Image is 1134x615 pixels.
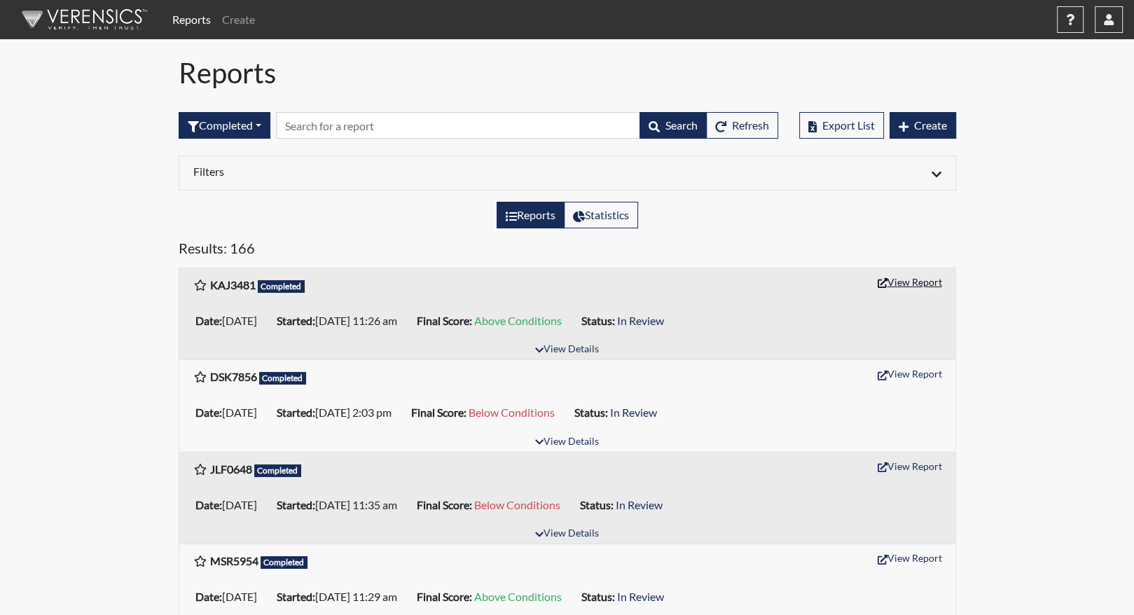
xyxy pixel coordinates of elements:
[799,112,884,139] button: Export List
[822,118,875,132] span: Export List
[190,310,271,332] li: [DATE]
[914,118,947,132] span: Create
[474,314,562,327] span: Above Conditions
[639,112,707,139] button: Search
[276,112,640,139] input: Search by Registration ID, Interview Number, or Investigation Name.
[195,498,222,511] b: Date:
[183,165,952,181] div: Click to expand/collapse filters
[271,494,411,516] li: [DATE] 11:35 am
[190,586,271,608] li: [DATE]
[474,498,560,511] span: Below Conditions
[190,401,271,424] li: [DATE]
[665,118,698,132] span: Search
[179,112,270,139] div: Filter by interview status
[277,314,315,327] b: Started:
[574,406,608,419] b: Status:
[580,498,614,511] b: Status:
[258,280,305,293] span: Completed
[277,590,315,603] b: Started:
[271,401,406,424] li: [DATE] 2:03 pm
[890,112,956,139] button: Create
[210,462,252,476] b: JLF0648
[411,406,466,419] b: Final Score:
[271,310,411,332] li: [DATE] 11:26 am
[529,340,605,359] button: View Details
[616,498,663,511] span: In Review
[271,586,411,608] li: [DATE] 11:29 am
[261,556,308,569] span: Completed
[210,554,258,567] b: MSR5954
[617,590,664,603] span: In Review
[193,165,557,178] h6: Filters
[581,314,615,327] b: Status:
[216,6,261,34] a: Create
[581,590,615,603] b: Status:
[871,271,948,293] button: View Report
[497,202,565,228] label: View the list of reports
[529,433,605,452] button: View Details
[871,547,948,569] button: View Report
[732,118,769,132] span: Refresh
[529,525,605,544] button: View Details
[610,406,657,419] span: In Review
[871,363,948,385] button: View Report
[254,464,302,477] span: Completed
[564,202,638,228] label: View statistics about completed interviews
[195,590,222,603] b: Date:
[474,590,562,603] span: Above Conditions
[179,240,956,262] h5: Results: 166
[210,278,256,291] b: KAJ3481
[179,56,956,90] h1: Reports
[417,314,472,327] b: Final Score:
[617,314,664,327] span: In Review
[871,455,948,477] button: View Report
[277,498,315,511] b: Started:
[195,314,222,327] b: Date:
[195,406,222,419] b: Date:
[706,112,778,139] button: Refresh
[469,406,555,419] span: Below Conditions
[259,372,307,385] span: Completed
[417,590,472,603] b: Final Score:
[210,370,257,383] b: DSK7856
[417,498,472,511] b: Final Score:
[167,6,216,34] a: Reports
[179,112,270,139] button: Completed
[190,494,271,516] li: [DATE]
[277,406,315,419] b: Started:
